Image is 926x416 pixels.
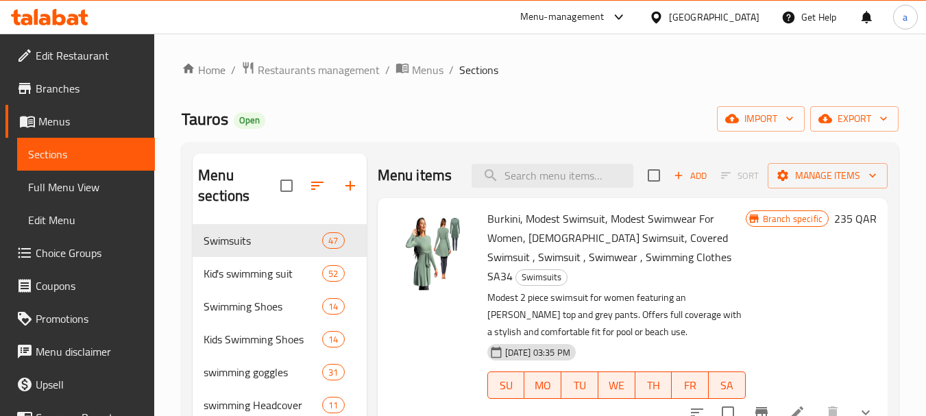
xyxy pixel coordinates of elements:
li: / [231,62,236,78]
button: Manage items [768,163,888,188]
div: Swimsuits47 [193,224,366,257]
span: Menus [38,113,144,130]
button: export [810,106,899,132]
span: Burkini, Modest Swimsuit, Modest Swimwear For Women, [DEMOGRAPHIC_DATA] Swimsuit, Covered Swimsui... [487,208,731,286]
a: Home [182,62,226,78]
a: Sections [17,138,155,171]
a: Edit Menu [17,204,155,236]
span: Edit Menu [28,212,144,228]
span: Select section first [712,165,768,186]
span: Swimming Shoes [204,298,322,315]
span: SA [714,376,740,395]
span: Menus [412,62,443,78]
button: import [717,106,805,132]
span: Branch specific [757,212,828,225]
span: Manage items [779,167,877,184]
button: TU [561,371,598,399]
div: Menu-management [520,9,605,25]
div: items [322,331,344,347]
span: Sort sections [301,169,334,202]
span: Menu disclaimer [36,343,144,360]
span: Add item [668,165,712,186]
span: Branches [36,80,144,97]
span: Add [672,168,709,184]
div: Open [234,112,265,129]
a: Menu disclaimer [5,335,155,368]
a: Menus [395,61,443,79]
div: items [322,265,344,282]
li: / [385,62,390,78]
input: search [472,164,633,188]
button: SA [709,371,746,399]
span: 14 [323,300,343,313]
div: items [322,397,344,413]
span: WE [604,376,630,395]
span: SU [494,376,520,395]
span: Coupons [36,278,144,294]
span: Open [234,114,265,126]
span: Swimsuits [204,232,322,249]
span: a [903,10,907,25]
span: Kid's swimming suit [204,265,322,282]
button: SU [487,371,525,399]
span: Sections [28,146,144,162]
div: items [322,298,344,315]
div: Kid's swimming suit52 [193,257,366,290]
a: Branches [5,72,155,105]
span: swimming goggles [204,364,322,380]
div: swimming goggles31 [193,356,366,389]
span: FR [677,376,703,395]
span: [DATE] 03:35 PM [500,346,576,359]
span: Restaurants management [258,62,380,78]
span: Choice Groups [36,245,144,261]
div: Swimming Shoes14 [193,290,366,323]
span: Kids Swimming Shoes [204,331,322,347]
a: Choice Groups [5,236,155,269]
span: import [728,110,794,127]
a: Upsell [5,368,155,401]
span: Full Menu View [28,179,144,195]
span: Select all sections [272,171,301,200]
a: Full Menu View [17,171,155,204]
div: Swimsuits [515,269,568,286]
img: Burkini, Modest Swimsuit, Modest Swimwear For Women, Islamic Swimsuit, Covered Swimsuit , Swimsui... [389,209,476,297]
span: Promotions [36,310,144,327]
span: swimming Headcover [204,397,322,413]
span: MO [530,376,556,395]
span: Edit Restaurant [36,47,144,64]
div: [GEOGRAPHIC_DATA] [669,10,759,25]
div: items [322,232,344,249]
span: 11 [323,399,343,412]
button: WE [598,371,635,399]
span: 47 [323,234,343,247]
a: Coupons [5,269,155,302]
p: Modest 2 piece swimsuit for women featuring an [PERSON_NAME] top and grey pants. Offers full cove... [487,289,746,341]
div: items [322,364,344,380]
button: MO [524,371,561,399]
a: Edit Restaurant [5,39,155,72]
a: Menus [5,105,155,138]
h6: 235 QAR [834,209,877,228]
a: Promotions [5,302,155,335]
h2: Menu items [378,165,452,186]
h2: Menu sections [198,165,280,206]
nav: breadcrumb [182,61,899,79]
button: FR [672,371,709,399]
span: Select section [639,161,668,190]
span: export [821,110,888,127]
span: TU [567,376,593,395]
span: Upsell [36,376,144,393]
li: / [449,62,454,78]
span: Swimsuits [516,269,567,285]
button: Add section [334,169,367,202]
span: 52 [323,267,343,280]
a: Restaurants management [241,61,380,79]
span: TH [641,376,667,395]
span: Tauros [182,103,228,134]
span: Sections [459,62,498,78]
